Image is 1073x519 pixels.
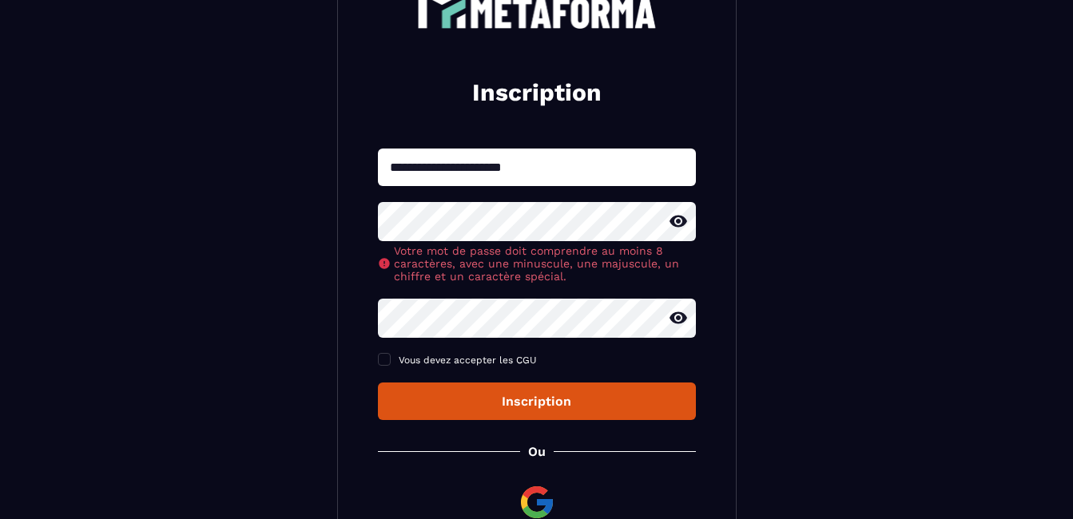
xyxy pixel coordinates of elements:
h2: Inscription [397,77,677,109]
button: Inscription [378,382,696,420]
span: Vous devez accepter les CGU [399,355,537,366]
div: Inscription [391,394,683,409]
span: Votre mot de passe doit comprendre au moins 8 caractères, avec une minuscule, une majuscule, un c... [394,244,696,283]
p: Ou [528,444,546,459]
